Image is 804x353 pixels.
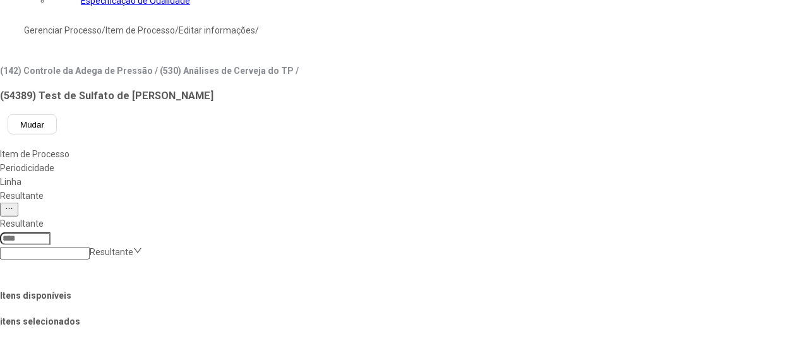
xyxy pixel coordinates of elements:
a: Editar informações [179,25,255,35]
a: Gerenciar Processo [24,25,102,35]
nz-breadcrumb-separator: / [175,25,179,35]
nz-select-placeholder: Resultante [90,247,133,257]
nz-breadcrumb-separator: / [102,25,105,35]
span: Mudar [20,120,44,129]
button: Mudar [8,114,57,135]
a: Item de Processo [105,25,175,35]
nz-breadcrumb-separator: / [255,25,259,35]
